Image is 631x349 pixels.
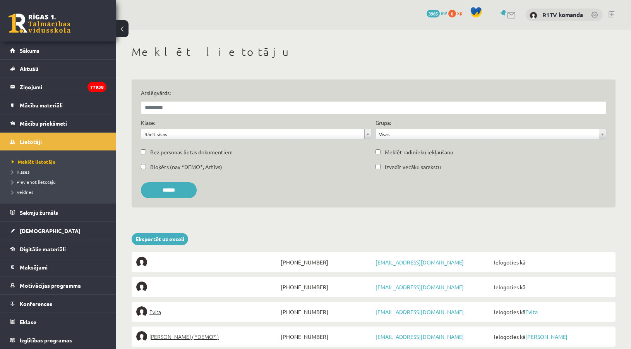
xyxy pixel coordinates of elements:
[150,148,233,156] label: Bez personas lietas dokumentiem
[12,178,108,185] a: Pievienot lietotāju
[12,168,108,175] a: Klases
[141,129,371,139] a: Rādīt visas
[376,259,464,266] a: [EMAIL_ADDRESS][DOMAIN_NAME]
[20,138,42,145] span: Lietotāji
[457,10,462,16] span: xp
[427,10,440,17] span: 3985
[376,119,391,127] label: Grupa:
[10,114,106,132] a: Mācību priekšmeti
[20,78,106,96] legend: Ziņojumi
[20,209,58,216] span: Sekmju žurnāls
[20,245,66,252] span: Digitālie materiāli
[9,14,70,33] a: Rīgas 1. Tālmācības vidusskola
[379,129,596,139] span: Visas
[136,331,279,342] a: [PERSON_NAME] ( *DEMO* )
[20,102,63,109] span: Mācību materiāli
[141,89,606,97] label: Atslēgvārds:
[10,240,106,258] a: Digitālie materiāli
[20,300,52,307] span: Konferences
[492,282,611,292] span: Ielogoties kā
[132,233,188,245] a: Eksportēt uz exceli
[448,10,466,16] a: 0 xp
[12,189,33,195] span: Veidnes
[20,65,38,72] span: Aktuāli
[492,331,611,342] span: Ielogoties kā
[20,227,81,234] span: [DEMOGRAPHIC_DATA]
[12,158,108,165] a: Meklēt lietotāju
[149,306,161,317] span: Evita
[87,82,106,92] i: 77938
[149,331,219,342] span: [PERSON_NAME] ( *DEMO* )
[10,295,106,313] a: Konferences
[279,331,374,342] span: [PHONE_NUMBER]
[10,331,106,349] a: Izglītības programas
[376,308,464,315] a: [EMAIL_ADDRESS][DOMAIN_NAME]
[12,169,29,175] span: Klases
[20,337,72,344] span: Izglītības programas
[492,257,611,268] span: Ielogoties kā
[136,306,279,317] a: Evita
[10,96,106,114] a: Mācību materiāli
[20,318,36,325] span: Eklase
[136,306,147,317] img: Evita
[10,313,106,331] a: Eklase
[376,333,464,340] a: [EMAIL_ADDRESS][DOMAIN_NAME]
[20,47,39,54] span: Sākums
[144,129,361,139] span: Rādīt visas
[525,333,568,340] a: [PERSON_NAME]
[10,222,106,240] a: [DEMOGRAPHIC_DATA]
[441,10,447,16] span: mP
[542,11,583,19] a: R1TV komanda
[279,306,374,317] span: [PHONE_NUMBER]
[10,60,106,78] a: Aktuāli
[136,331,147,342] img: Elīna Elizabete Ancveriņa
[385,148,453,156] label: Meklēt radinieku iekļaušanu
[279,257,374,268] span: [PHONE_NUMBER]
[385,163,441,171] label: Izvadīt vecāku sarakstu
[150,163,222,171] label: Bloķēts (nav *DEMO*, Arhīvs)
[10,41,106,59] a: Sākums
[376,129,606,139] a: Visas
[20,282,81,289] span: Motivācijas programma
[10,258,106,276] a: Maksājumi
[12,188,108,195] a: Veidnes
[141,119,155,127] label: Klase:
[20,120,67,127] span: Mācību priekšmeti
[10,78,106,96] a: Ziņojumi77938
[279,282,374,292] span: [PHONE_NUMBER]
[492,306,611,317] span: Ielogoties kā
[12,179,56,185] span: Pievienot lietotāju
[10,204,106,221] a: Sekmju žurnāls
[132,45,616,59] h1: Meklēt lietotāju
[376,283,464,290] a: [EMAIL_ADDRESS][DOMAIN_NAME]
[530,12,537,19] img: R1TV komanda
[10,276,106,294] a: Motivācijas programma
[525,308,538,315] a: Evita
[12,159,55,165] span: Meklēt lietotāju
[448,10,456,17] span: 0
[427,10,447,16] a: 3985 mP
[20,258,106,276] legend: Maksājumi
[10,133,106,150] a: Lietotāji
